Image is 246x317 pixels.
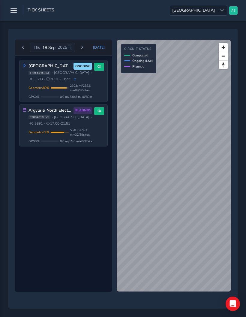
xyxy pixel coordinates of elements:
span: • [44,77,45,81]
span: • [44,122,45,125]
span: • [91,71,92,74]
span: • [91,116,92,119]
canvas: Map [117,40,231,315]
span: ONGOING [75,64,91,69]
span: GPS 0 % [28,95,40,99]
span: 230.8 mi / 258.6 mi • 89 / 90 sites [70,83,92,92]
img: diamond-layout [229,6,238,15]
span: 20:26 - 13:22 [46,77,70,81]
span: 55.0 mi / 74.3 mi • 32 / 39 sites [70,128,92,137]
h4: Circuit Status [124,47,153,51]
span: Ongoing (Live) [132,59,153,63]
span: 0.0 mi / 230.8 mi • 0 / 89 sites [60,95,96,99]
span: [GEOGRAPHIC_DATA] [54,71,89,75]
span: Completed [132,53,148,58]
span: HC: 3S93 [28,77,43,81]
span: Geometry 89 % [28,86,49,90]
span: HC: 3S91 [28,121,43,126]
span: [GEOGRAPHIC_DATA] [170,5,217,15]
span: ST884319_v1 [28,115,50,119]
span: Geometry 74 % [28,130,49,134]
span: [GEOGRAPHIC_DATA] [54,115,89,119]
h3: Argyle & North Electrics - 3S91 PM [28,108,72,113]
span: 17:00 - 21:51 [46,121,70,126]
button: Zoom in [219,43,228,52]
span: • [52,71,53,74]
span: PLANNED [75,108,91,113]
h3: [GEOGRAPHIC_DATA], [GEOGRAPHIC_DATA], [GEOGRAPHIC_DATA] 3S93 [28,64,72,69]
span: ST883248_v2 [28,71,50,75]
span: Tick Sheets [28,7,54,16]
span: Thu [34,45,40,50]
span: [DATE] [93,45,105,50]
button: Zoom out [219,52,228,60]
button: Today [89,43,109,52]
span: • [52,116,53,119]
span: 2025 [58,45,67,50]
div: Open Intercom Messenger [226,297,240,311]
span: 18 Sep [42,45,55,50]
button: Previous day [18,44,28,51]
button: Next day [77,44,87,51]
span: Planned [132,64,144,69]
span: 0.0 mi / 55.0 mi • 0 / 32 sites [60,139,94,143]
button: Reset bearing to north [219,60,228,69]
span: GPS 0 % [28,139,40,143]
